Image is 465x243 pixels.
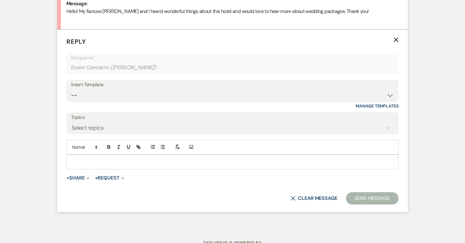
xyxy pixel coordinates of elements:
div: Insert Template [71,80,394,89]
b: Message [66,0,87,7]
span: ( [PERSON_NAME] ) [110,63,156,72]
button: Send Message [346,192,399,205]
span: + [95,176,98,180]
label: Topics [71,113,394,122]
button: Request [95,176,124,180]
p: Recipients* [71,54,394,62]
span: Reply [66,38,86,46]
div: Event Contacts [71,62,394,74]
span: + [66,176,69,180]
div: Select topics [72,124,104,132]
a: Manage Templates [356,103,399,109]
button: Clear message [291,196,337,201]
button: Share [66,176,89,180]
